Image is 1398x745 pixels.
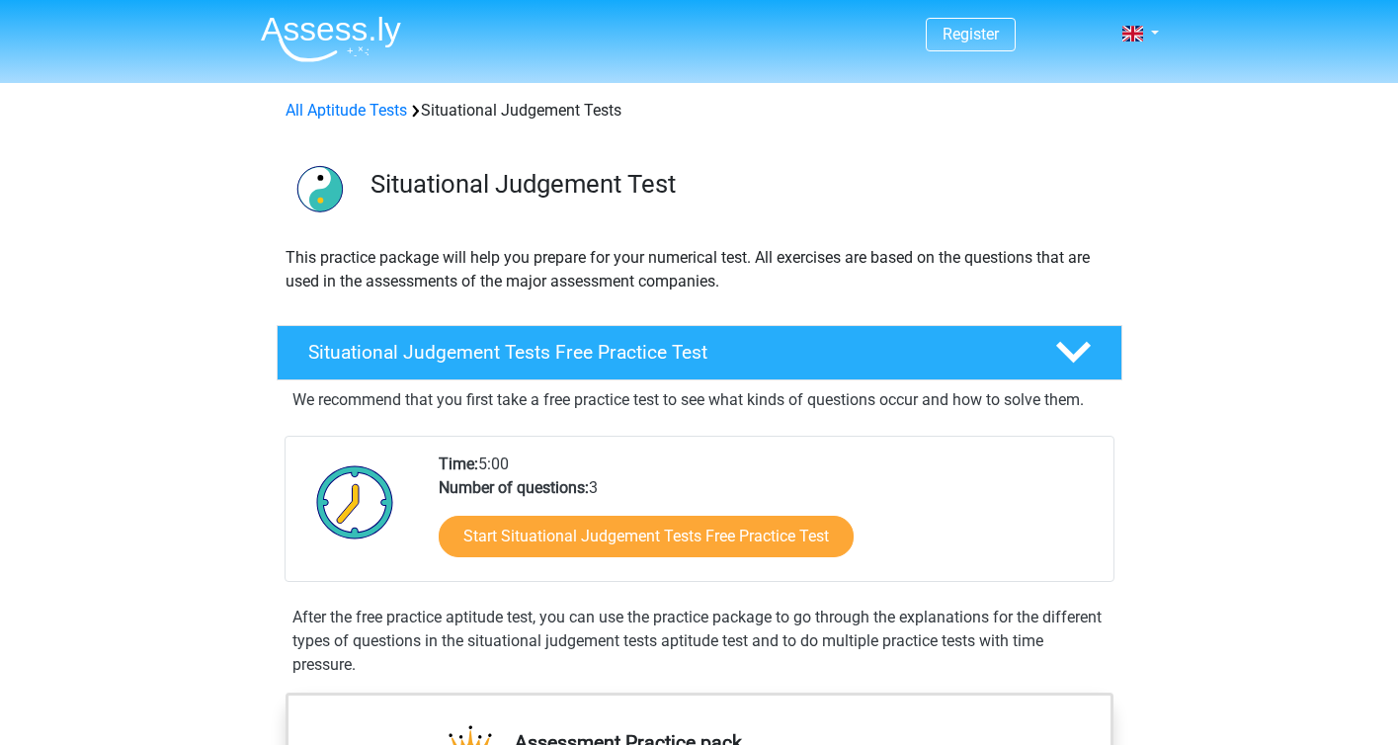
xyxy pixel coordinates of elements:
p: We recommend that you first take a free practice test to see what kinds of questions occur and ho... [292,388,1107,412]
b: Number of questions: [439,478,589,497]
img: Clock [305,453,405,551]
p: This practice package will help you prepare for your numerical test. All exercises are based on t... [286,246,1113,293]
a: All Aptitude Tests [286,101,407,120]
a: Register [943,25,999,43]
b: Time: [439,455,478,473]
a: Start Situational Judgement Tests Free Practice Test [439,516,854,557]
img: situational judgement tests [278,146,362,230]
a: Situational Judgement Tests Free Practice Test [269,325,1130,380]
img: Assessly [261,16,401,62]
div: Situational Judgement Tests [278,99,1121,123]
div: 5:00 3 [424,453,1112,581]
h4: Situational Judgement Tests Free Practice Test [308,341,1024,364]
h3: Situational Judgement Test [370,169,1107,200]
div: After the free practice aptitude test, you can use the practice package to go through the explana... [285,606,1114,677]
